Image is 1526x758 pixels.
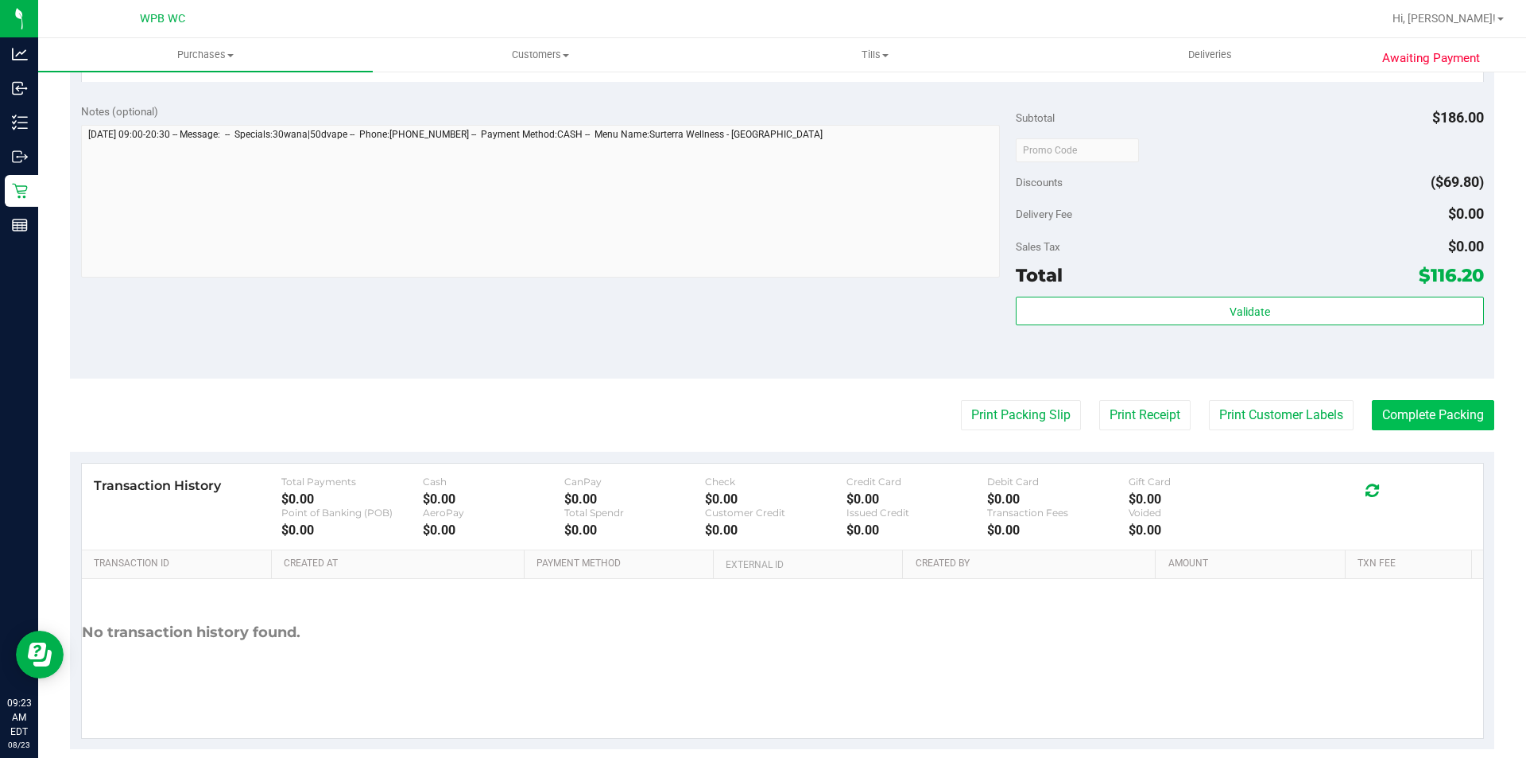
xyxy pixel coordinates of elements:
inline-svg: Retail [12,183,28,199]
div: Transaction Fees [987,507,1129,519]
iframe: Resource center [16,631,64,678]
div: Point of Banking (POB) [281,507,423,519]
th: External ID [713,550,902,579]
div: Check [705,476,846,488]
div: Voided [1129,507,1270,519]
span: WPB WC [140,12,185,25]
span: Deliveries [1167,48,1253,62]
span: Subtotal [1016,111,1055,124]
span: $0.00 [1448,205,1484,222]
a: Created At [284,558,517,570]
div: $0.00 [564,523,706,538]
a: Txn Fee [1358,558,1465,570]
button: Validate [1016,297,1483,325]
div: Total Payments [281,476,423,488]
div: AeroPay [423,507,564,519]
div: $0.00 [987,523,1129,538]
div: $0.00 [987,492,1129,507]
inline-svg: Inbound [12,80,28,96]
inline-svg: Outbound [12,149,28,165]
a: Customers [373,38,707,72]
div: $0.00 [705,523,846,538]
div: Credit Card [846,476,988,488]
div: $0.00 [705,492,846,507]
p: 08/23 [7,739,31,751]
div: $0.00 [564,492,706,507]
a: Tills [707,38,1042,72]
input: Promo Code [1016,138,1139,162]
div: $0.00 [1129,492,1270,507]
span: $186.00 [1432,109,1484,126]
inline-svg: Inventory [12,115,28,130]
button: Print Receipt [1099,400,1191,430]
a: Amount [1168,558,1339,570]
span: ($69.80) [1431,173,1484,190]
div: Debit Card [987,476,1129,488]
div: $0.00 [1129,523,1270,538]
div: $0.00 [281,492,423,507]
a: Transaction ID [94,558,265,570]
div: Cash [423,476,564,488]
span: Tills [708,48,1041,62]
div: $0.00 [423,492,564,507]
span: Awaiting Payment [1382,49,1480,68]
button: Print Customer Labels [1209,400,1354,430]
button: Complete Packing [1372,400,1494,430]
inline-svg: Analytics [12,46,28,62]
div: CanPay [564,476,706,488]
a: Created By [916,558,1149,570]
span: Purchases [38,48,373,62]
span: Notes (optional) [81,105,158,118]
span: Delivery Fee [1016,208,1072,220]
button: Print Packing Slip [961,400,1081,430]
div: $0.00 [281,523,423,538]
span: $0.00 [1448,238,1484,255]
span: Sales Tax [1016,240,1060,253]
div: Issued Credit [846,507,988,519]
div: $0.00 [423,523,564,538]
span: Customers [374,48,707,62]
a: Purchases [38,38,373,72]
span: Total [1016,264,1063,286]
span: Discounts [1016,168,1063,196]
div: Customer Credit [705,507,846,519]
inline-svg: Reports [12,217,28,233]
div: No transaction history found. [82,579,300,686]
span: Hi, [PERSON_NAME]! [1392,12,1496,25]
a: Payment Method [536,558,707,570]
span: $116.20 [1419,264,1484,286]
a: Deliveries [1043,38,1377,72]
div: $0.00 [846,523,988,538]
p: 09:23 AM EDT [7,696,31,739]
div: $0.00 [846,492,988,507]
div: Total Spendr [564,507,706,519]
span: Validate [1230,305,1270,318]
div: Gift Card [1129,476,1270,488]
